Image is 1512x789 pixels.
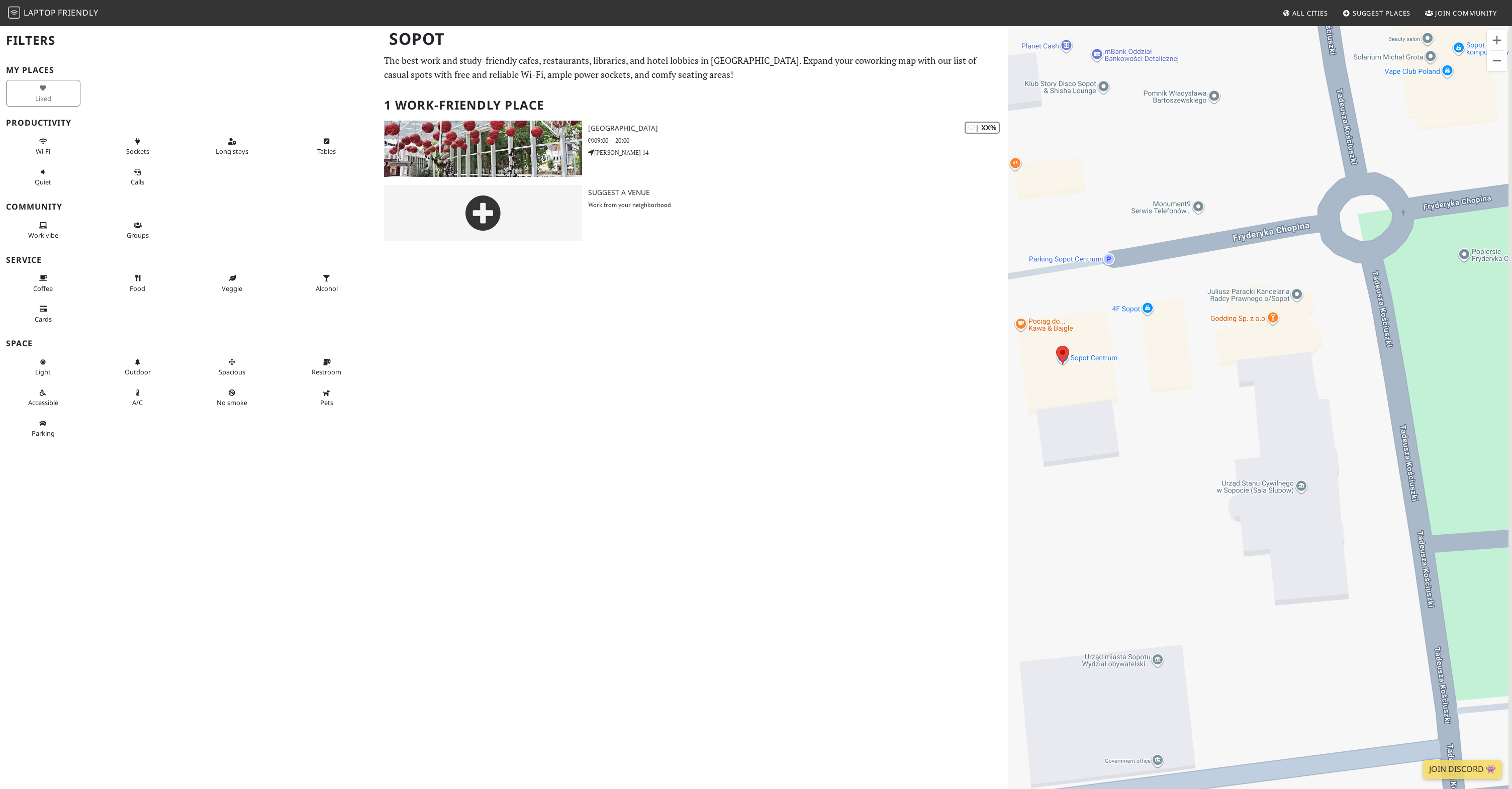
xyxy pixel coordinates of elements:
span: Food [130,284,145,293]
p: 09:00 – 20:00 [588,136,1008,145]
span: Stable Wi-Fi [36,147,50,156]
p: The best work and study-friendly cafes, restaurants, libraries, and hotel lobbies in [GEOGRAPHIC_... [384,53,1002,82]
button: Quiet [6,164,80,190]
button: Zoom out [1487,51,1507,71]
button: Calls [101,164,175,190]
span: Group tables [127,231,149,240]
p: [PERSON_NAME] 14 [588,148,1008,157]
button: Parking [6,415,80,442]
button: Wi-Fi [6,133,80,160]
span: All Cities [1292,9,1328,18]
p: Work from your neighborhood [588,200,1008,210]
a: Sopot Centrum | XX% [GEOGRAPHIC_DATA] 09:00 – 20:00 [PERSON_NAME] 14 [378,121,1008,177]
span: Friendly [58,7,98,18]
button: Work vibe [6,217,80,244]
button: Zoom in [1487,30,1507,50]
span: Join Community [1435,9,1497,18]
span: Quiet [35,177,51,186]
span: Spacious [219,367,245,376]
span: Smoke free [217,398,247,407]
h3: Community [6,202,372,212]
span: Accessible [28,398,58,407]
button: Accessible [6,384,80,411]
button: Pets [290,384,364,411]
button: Food [101,270,175,297]
span: Pet friendly [320,398,333,407]
h3: Productivity [6,118,372,128]
span: Power sockets [126,147,149,156]
a: Suggest Places [1339,4,1415,22]
button: Sockets [101,133,175,160]
button: Cards [6,301,80,327]
img: gray-place-d2bdb4477600e061c01bd816cc0f2ef0cfcb1ca9e3ad78868dd16fb2af073a21.png [384,185,582,241]
button: Long stays [195,133,269,160]
button: No smoke [195,384,269,411]
button: A/C [101,384,175,411]
button: Light [6,354,80,380]
div: | XX% [965,122,1000,133]
span: Restroom [312,367,341,376]
a: All Cities [1278,4,1332,22]
button: Alcohol [290,270,364,297]
span: Coffee [33,284,53,293]
button: Restroom [290,354,364,380]
button: Coffee [6,270,80,297]
span: People working [28,231,58,240]
span: Laptop [24,7,56,18]
span: Air conditioned [132,398,143,407]
span: Work-friendly tables [317,147,336,156]
img: Sopot Centrum [384,121,582,177]
a: Join Community [1421,4,1501,22]
button: Tables [290,133,364,160]
a: Suggest a Venue Work from your neighborhood [378,185,1008,241]
span: Natural light [35,367,51,376]
span: Parking [32,429,55,438]
span: Credit cards [35,315,52,324]
img: LaptopFriendly [8,7,20,19]
h3: [GEOGRAPHIC_DATA] [588,124,1008,133]
a: LaptopFriendly LaptopFriendly [8,5,99,22]
h2: 1 Work-Friendly Place [384,90,1002,121]
span: Video/audio calls [131,177,144,186]
button: Groups [101,217,175,244]
h2: Filters [6,25,372,56]
span: Veggie [222,284,242,293]
h3: Space [6,339,372,348]
span: Outdoor area [125,367,151,376]
button: Veggie [195,270,269,297]
span: Long stays [216,147,248,156]
span: Alcohol [316,284,338,293]
span: Suggest Places [1353,9,1411,18]
h3: My Places [6,65,372,75]
h3: Service [6,255,372,265]
h1: Sopot [381,25,1006,53]
button: Outdoor [101,354,175,380]
h3: Suggest a Venue [588,188,1008,197]
button: Spacious [195,354,269,380]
